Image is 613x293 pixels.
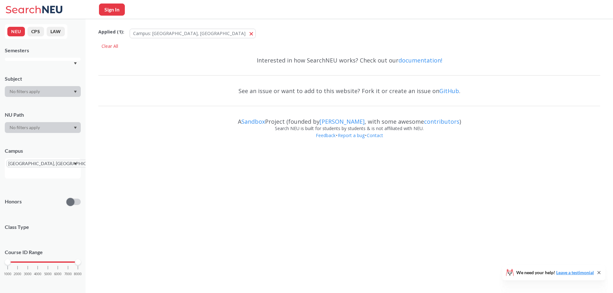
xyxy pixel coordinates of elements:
span: 1000 [4,272,11,276]
div: Subject [5,75,81,82]
a: documentation! [398,56,442,64]
div: See an issue or want to add to this website? Fork it or create an issue on . [98,82,600,100]
button: CPS [27,27,44,36]
span: 5000 [44,272,52,276]
p: Honors [5,198,22,205]
a: Leave a testimonial [556,270,594,275]
div: Search NEU is built for students by students & is not affiliated with NEU. [98,125,600,132]
span: We need your help! [516,270,594,275]
span: 7000 [64,272,72,276]
span: [GEOGRAPHIC_DATA], [GEOGRAPHIC_DATA]X to remove pill [6,160,108,167]
div: Dropdown arrow [5,122,81,133]
svg: Dropdown arrow [74,163,77,165]
div: [GEOGRAPHIC_DATA], [GEOGRAPHIC_DATA]X to remove pillDropdown arrow [5,158,81,179]
svg: Dropdown arrow [74,62,77,65]
a: Sandbox [241,118,265,125]
button: Campus: [GEOGRAPHIC_DATA], [GEOGRAPHIC_DATA] [130,29,256,38]
a: [PERSON_NAME] [320,118,365,125]
div: A Project (founded by , with some awesome ) [98,112,600,125]
div: • • [98,132,600,149]
span: 8000 [74,272,82,276]
span: Campus: [GEOGRAPHIC_DATA], [GEOGRAPHIC_DATA] [133,30,246,36]
span: Applied ( 1 ): [98,28,124,35]
button: NEU [7,27,25,36]
div: Semesters [5,47,81,54]
span: 2000 [14,272,21,276]
div: NU Path [5,111,81,118]
span: 4000 [34,272,42,276]
span: Class Type [5,223,81,231]
p: Course ID Range [5,249,81,256]
span: 6000 [54,272,62,276]
button: LAW [47,27,65,36]
div: Dropdown arrow [5,86,81,97]
span: 3000 [24,272,32,276]
a: contributors [424,118,459,125]
a: Contact [367,132,383,138]
svg: Dropdown arrow [74,91,77,93]
a: Report a bug [337,132,365,138]
a: Feedback [315,132,336,138]
div: Campus [5,147,81,154]
button: Sign In [99,4,125,16]
a: GitHub [439,87,459,95]
div: Clear All [98,41,121,51]
svg: Dropdown arrow [74,127,77,129]
div: Interested in how SearchNEU works? Check out our [98,51,600,70]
